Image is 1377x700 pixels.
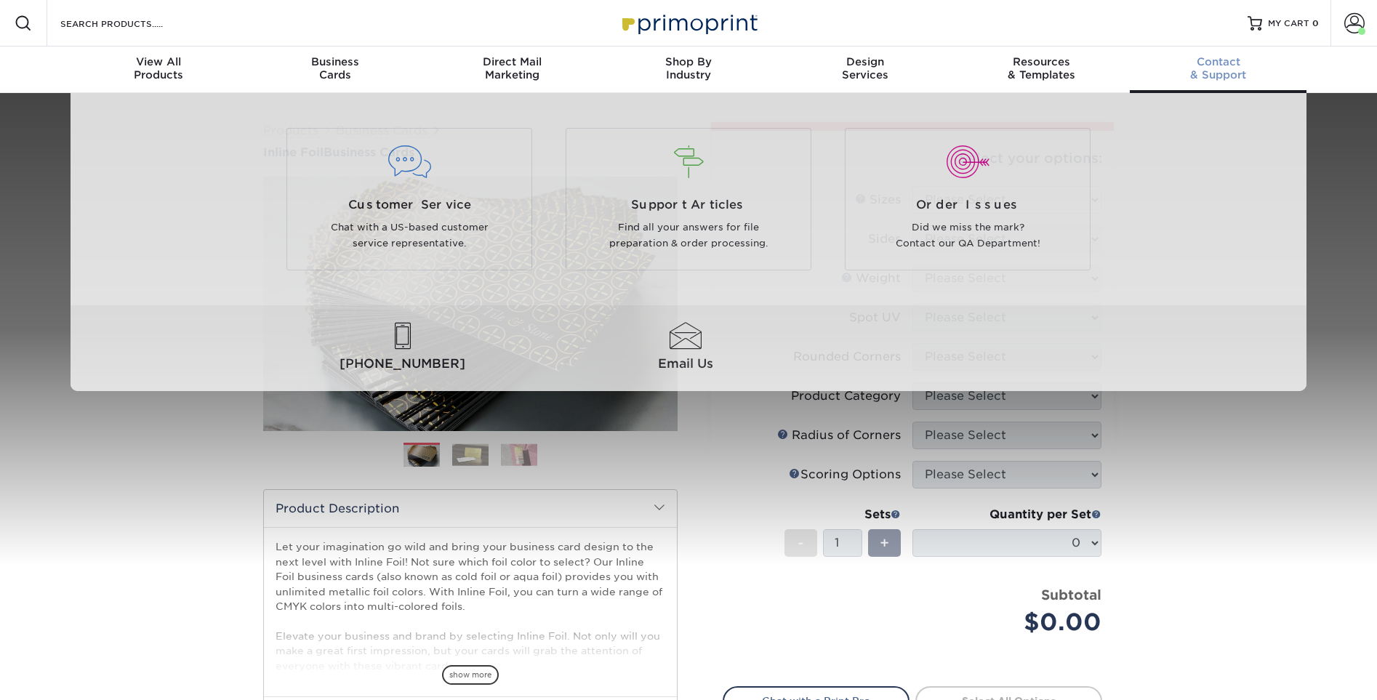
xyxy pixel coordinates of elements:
[601,55,777,68] span: Shop By
[953,55,1130,68] span: Resources
[264,355,541,373] span: [PHONE_NUMBER]
[577,220,800,252] p: Find all your answers for file preparation & order processing.
[547,323,824,374] a: Email Us
[298,196,521,214] span: Customer Service
[839,128,1096,270] a: Order Issues Did we miss the mark? Contact our QA Department!
[776,55,953,81] div: Services
[856,196,1079,214] span: Order Issues
[601,55,777,81] div: Industry
[1130,55,1306,81] div: & Support
[776,47,953,93] a: DesignServices
[247,55,424,68] span: Business
[424,47,601,93] a: Direct MailMarketing
[547,355,824,373] span: Email Us
[776,55,953,68] span: Design
[1312,18,1319,28] span: 0
[1130,55,1306,68] span: Contact
[923,605,1101,640] div: $0.00
[601,47,777,93] a: Shop ByIndustry
[424,55,601,81] div: Marketing
[616,7,761,39] img: Primoprint
[59,15,201,32] input: SEARCH PRODUCTS.....
[71,55,247,81] div: Products
[442,665,499,685] span: show more
[856,220,1079,252] p: Did we miss the mark? Contact our QA Department!
[247,55,424,81] div: Cards
[1041,587,1101,603] strong: Subtotal
[424,55,601,68] span: Direct Mail
[577,196,800,214] span: Support Articles
[264,323,541,374] a: [PHONE_NUMBER]
[71,55,247,68] span: View All
[281,128,538,270] a: Customer Service Chat with a US-based customer service representative.
[247,47,424,93] a: BusinessCards
[1268,17,1309,30] span: MY CART
[953,47,1130,93] a: Resources& Templates
[953,55,1130,81] div: & Templates
[560,128,817,270] a: Support Articles Find all your answers for file preparation & order processing.
[1130,47,1306,93] a: Contact& Support
[71,47,247,93] a: View AllProducts
[298,220,521,252] p: Chat with a US-based customer service representative.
